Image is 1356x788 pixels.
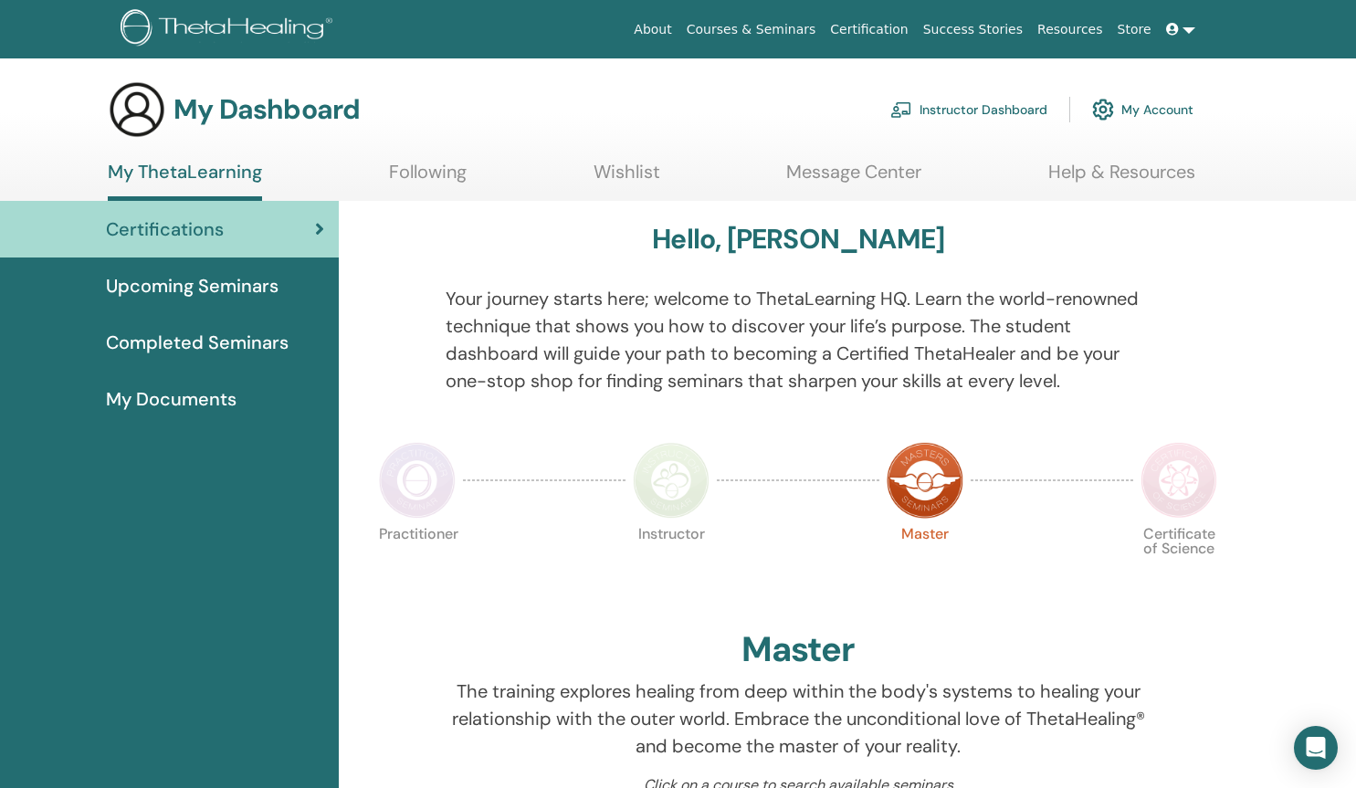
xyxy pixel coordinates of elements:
p: Instructor [633,527,710,604]
h3: Hello, [PERSON_NAME] [652,223,944,256]
a: Store [1110,13,1159,47]
span: Certifications [106,215,224,243]
a: Success Stories [916,13,1030,47]
a: Following [389,161,467,196]
a: Courses & Seminars [679,13,824,47]
p: Your journey starts here; welcome to ThetaLearning HQ. Learn the world-renowned technique that sh... [446,285,1151,394]
img: Certificate of Science [1141,442,1217,519]
span: My Documents [106,385,237,413]
a: Wishlist [594,161,660,196]
a: Instructor Dashboard [890,89,1047,130]
img: logo.png [121,9,339,50]
img: Master [887,442,963,519]
h2: Master [741,629,855,671]
a: My Account [1092,89,1193,130]
img: Practitioner [379,442,456,519]
img: Instructor [633,442,710,519]
span: Upcoming Seminars [106,272,279,299]
img: chalkboard-teacher.svg [890,101,912,118]
p: Master [887,527,963,604]
img: generic-user-icon.jpg [108,80,166,139]
img: cog.svg [1092,94,1114,125]
p: Practitioner [379,527,456,604]
span: Completed Seminars [106,329,289,356]
p: The training explores healing from deep within the body's systems to healing your relationship wi... [446,678,1151,760]
a: Message Center [786,161,921,196]
div: Open Intercom Messenger [1294,726,1338,770]
h3: My Dashboard [173,93,360,126]
a: Resources [1030,13,1110,47]
a: Certification [823,13,915,47]
a: About [626,13,678,47]
a: Help & Resources [1048,161,1195,196]
a: My ThetaLearning [108,161,262,201]
p: Certificate of Science [1141,527,1217,604]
